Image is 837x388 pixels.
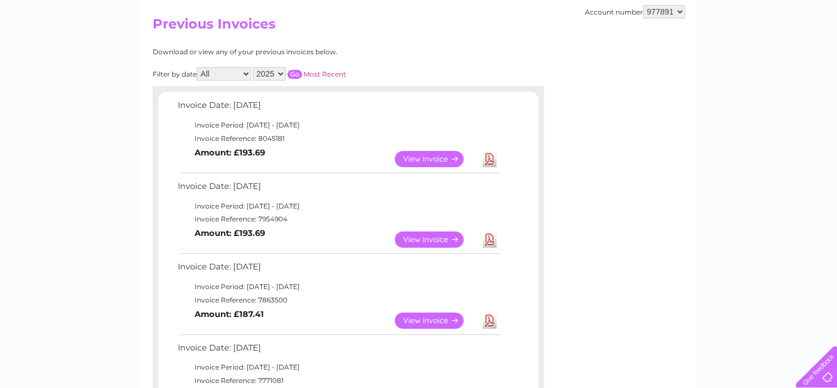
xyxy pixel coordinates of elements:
[175,119,502,132] td: Invoice Period: [DATE] - [DATE]
[699,48,733,56] a: Telecoms
[800,48,826,56] a: Log out
[763,48,790,56] a: Contact
[585,5,685,18] div: Account number
[29,29,86,63] img: logo.png
[175,212,502,226] td: Invoice Reference: 7954904
[175,340,502,361] td: Invoice Date: [DATE]
[175,200,502,213] td: Invoice Period: [DATE] - [DATE]
[395,313,477,329] a: View
[153,67,446,81] div: Filter by date
[668,48,693,56] a: Energy
[626,6,703,20] a: 0333 014 3131
[153,16,685,37] h2: Previous Invoices
[175,98,502,119] td: Invoice Date: [DATE]
[195,148,265,158] b: Amount: £193.69
[195,309,264,319] b: Amount: £187.41
[740,48,756,56] a: Blog
[175,361,502,374] td: Invoice Period: [DATE] - [DATE]
[175,259,502,280] td: Invoice Date: [DATE]
[175,280,502,294] td: Invoice Period: [DATE] - [DATE]
[175,294,502,307] td: Invoice Reference: 7863500
[195,228,265,238] b: Amount: £193.69
[155,6,683,54] div: Clear Business is a trading name of Verastar Limited (registered in [GEOGRAPHIC_DATA] No. 3667643...
[483,313,496,329] a: Download
[483,151,496,167] a: Download
[153,48,446,56] div: Download or view any of your previous invoices below.
[175,132,502,145] td: Invoice Reference: 8045181
[395,231,477,248] a: View
[175,374,502,387] td: Invoice Reference: 7771081
[175,179,502,200] td: Invoice Date: [DATE]
[395,151,477,167] a: View
[483,231,496,248] a: Download
[304,70,346,78] a: Most Recent
[640,48,661,56] a: Water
